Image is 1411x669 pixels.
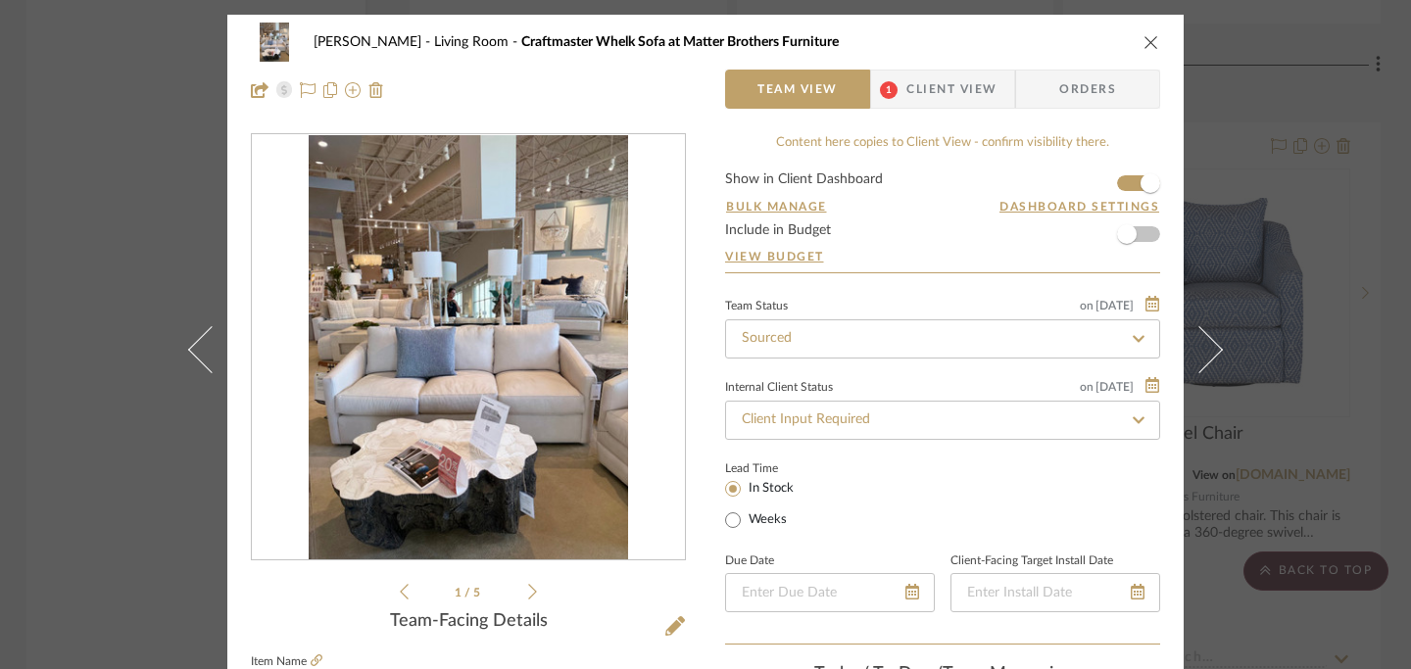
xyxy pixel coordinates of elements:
[252,135,685,560] div: 0
[1094,299,1136,312] span: [DATE]
[725,133,1160,153] div: Content here copies to Client View - confirm visibility there.
[725,573,935,612] input: Enter Due Date
[880,81,898,99] span: 1
[368,82,384,98] img: Remove from project
[950,573,1160,612] input: Enter Install Date
[725,556,774,566] label: Due Date
[1080,381,1094,393] span: on
[725,198,828,215] button: Bulk Manage
[521,35,839,49] span: Craftmaster Whelk Sofa at Matter Brothers Furniture
[725,319,1160,358] input: Type to Search…
[725,302,788,311] div: Team Status
[725,401,1160,440] input: Type to Search…
[1143,33,1160,51] button: close
[1080,300,1094,311] span: on
[745,511,787,529] label: Weeks
[725,249,1160,264] a: View Budget
[745,480,794,498] label: In Stock
[757,70,838,109] span: Team View
[473,587,483,598] span: 5
[998,198,1160,215] button: Dashboard Settings
[309,135,627,560] img: caca222d-f47b-44d8-ba97-71fedbc0cd46_436x436.jpg
[251,611,686,633] div: Team-Facing Details
[434,35,521,49] span: Living Room
[950,556,1113,566] label: Client-Facing Target Install Date
[725,383,833,393] div: Internal Client Status
[725,477,826,532] mat-radio-group: Select item type
[1094,380,1136,394] span: [DATE]
[314,35,434,49] span: [PERSON_NAME]
[1038,70,1138,109] span: Orders
[455,587,464,598] span: 1
[464,587,473,598] span: /
[906,70,997,109] span: Client View
[725,459,826,477] label: Lead Time
[251,23,298,62] img: caca222d-f47b-44d8-ba97-71fedbc0cd46_48x40.jpg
